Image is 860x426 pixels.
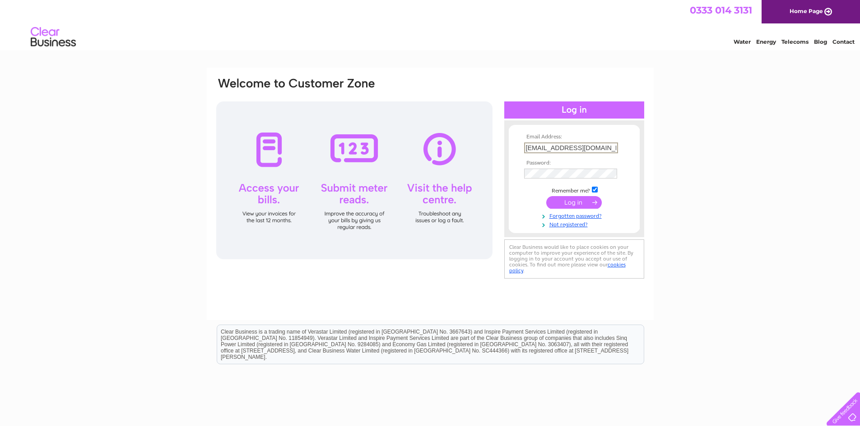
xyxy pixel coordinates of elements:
a: cookies policy [509,261,626,274]
a: Energy [756,38,776,45]
a: 0333 014 3131 [690,5,752,16]
div: Clear Business is a trading name of Verastar Limited (registered in [GEOGRAPHIC_DATA] No. 3667643... [217,5,644,44]
a: Forgotten password? [524,211,627,220]
th: Email Address: [522,134,627,140]
a: Telecoms [781,38,809,45]
a: Water [734,38,751,45]
a: Contact [832,38,855,45]
a: Not registered? [524,220,627,228]
input: Submit [546,196,602,209]
th: Password: [522,160,627,166]
a: Blog [814,38,827,45]
td: Remember me? [522,185,627,194]
div: Clear Business would like to place cookies on your computer to improve your experience of the sit... [504,239,644,279]
img: logo.png [30,23,76,51]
